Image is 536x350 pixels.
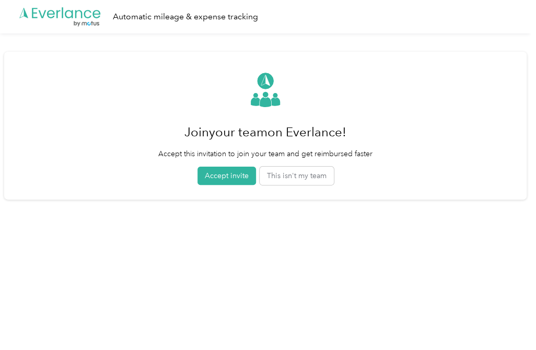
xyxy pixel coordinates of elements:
[158,148,372,159] p: Accept this invitation to join your team and get reimbursed faster
[477,291,536,350] iframe: Everlance-gr Chat Button Frame
[158,120,372,145] h1: Join your team on Everlance!
[113,10,258,24] div: Automatic mileage & expense tracking
[197,167,256,185] button: Accept invite
[260,167,334,185] button: This isn't my team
